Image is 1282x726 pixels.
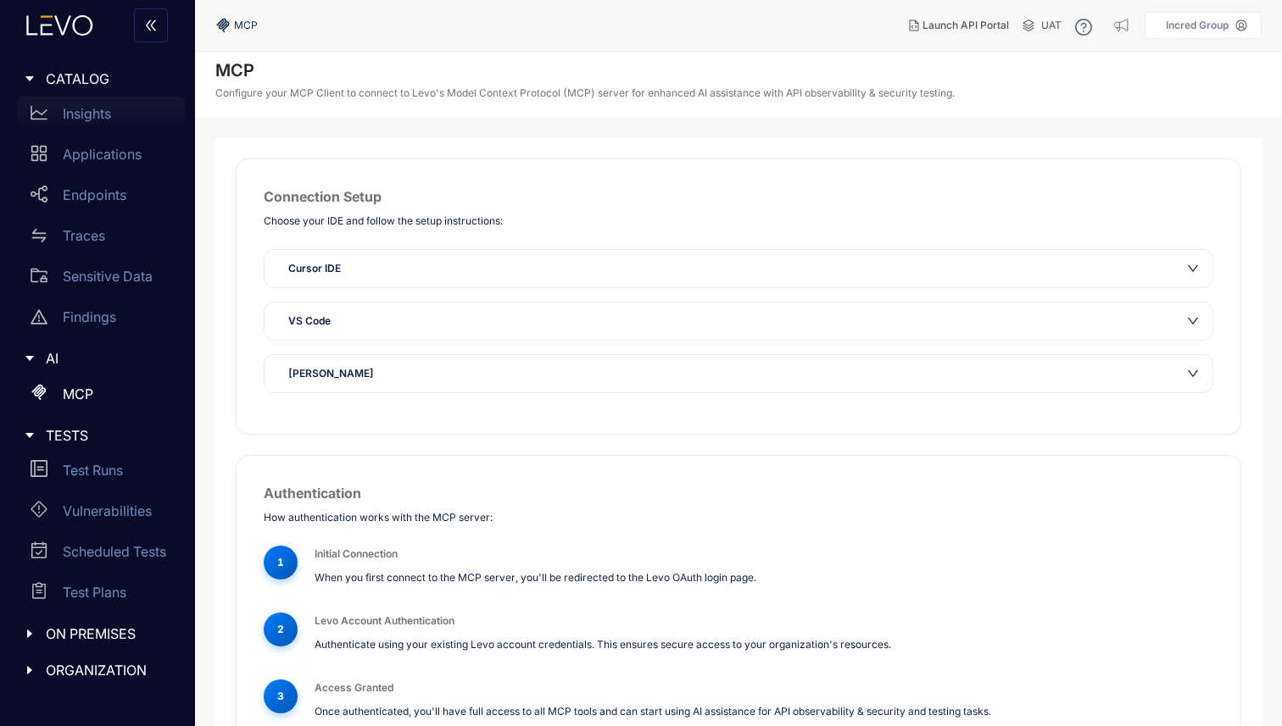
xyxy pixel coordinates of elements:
[288,365,374,382] span: [PERSON_NAME]
[10,61,185,97] div: CATALOG
[17,575,185,616] a: Test Plans
[315,636,1213,652] p: Authenticate using your existing Levo account credentials. This ensures secure access to your org...
[17,377,185,418] a: MCP
[31,308,47,325] span: warning
[63,269,153,284] p: Sensitive Data
[17,97,185,137] a: Insights
[264,483,1213,503] h2: Authentication
[24,430,36,441] span: caret-right
[63,147,142,162] p: Applications
[288,313,331,330] span: VS Code
[63,544,166,559] p: Scheduled Tests
[46,626,171,641] span: ON PREMISES
[922,19,1009,31] span: Launch API Portal
[895,12,1023,39] button: Launch API Portal
[24,73,36,85] span: caret-right
[31,227,47,244] span: swap
[144,19,158,34] span: double-left
[17,219,185,259] a: Traces
[264,679,298,713] div: 3
[10,418,185,453] div: TESTS
[264,612,298,646] div: 2
[315,703,1213,719] p: Once authenticated, you'll have full access to all MCP tools and can start using AI assistance fo...
[215,60,955,80] h4: MCP
[63,386,93,402] p: MCP
[17,137,185,178] a: Applications
[24,664,36,676] span: caret-right
[63,187,126,202] p: Endpoints
[215,87,955,99] p: Configure your MCP Client to connect to Levo's Model Context Protocol (MCP) server for enhanced A...
[17,535,185,575] a: Scheduled Tests
[1187,368,1199,380] span: down
[46,662,171,678] span: ORGANIZATION
[63,503,152,518] p: Vulnerabilities
[63,106,111,121] p: Insights
[234,19,258,31] span: MCP
[46,428,171,443] span: TESTS
[1166,19,1229,31] p: Incred Group
[134,8,168,42] button: double-left
[315,679,1213,696] h3: Access Granted
[264,510,1213,525] p: How authentication works with the MCP server:
[1041,19,1062,31] span: UAT
[63,585,126,600] p: Test Plans
[315,546,1213,563] h3: Initial Connection
[63,463,123,478] p: Test Runs
[264,213,1213,229] p: Choose your IDE and follow the setup instructions:
[10,652,185,688] div: ORGANIZATION
[24,352,36,364] span: caret-right
[63,309,116,324] p: Findings
[1187,315,1199,327] span: down
[17,300,185,341] a: Findings
[1187,263,1199,274] span: down
[315,569,1213,585] p: When you first connect to the MCP server, you'll be redirected to the Levo OAuth login page.
[264,546,298,579] div: 1
[46,351,171,366] span: AI
[17,453,185,494] a: Test Runs
[315,612,1213,629] h3: Levo Account Authentication
[63,228,105,243] p: Traces
[17,494,185,535] a: Vulnerabilities
[24,628,36,640] span: caret-right
[17,178,185,219] a: Endpoints
[17,259,185,300] a: Sensitive Data
[288,260,341,277] span: Cursor IDE
[46,71,171,86] span: CATALOG
[10,341,185,376] div: AI
[264,186,1213,207] h2: Connection Setup
[10,616,185,651] div: ON PREMISES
